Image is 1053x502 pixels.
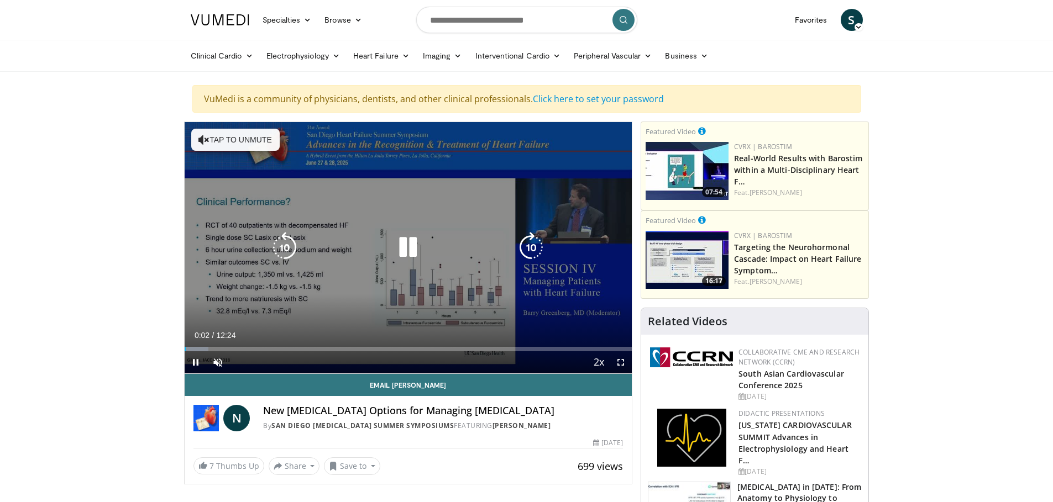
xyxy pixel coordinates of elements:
[269,457,320,475] button: Share
[191,129,280,151] button: Tap to unmute
[263,405,623,417] h4: New [MEDICAL_DATA] Options for Managing [MEDICAL_DATA]
[750,277,802,286] a: [PERSON_NAME]
[185,374,632,396] a: Email [PERSON_NAME]
[646,126,696,136] small: Featured Video
[593,438,623,448] div: [DATE]
[588,351,610,373] button: Playback Rate
[738,420,852,465] a: [US_STATE] CARDIOVASCULAR SUMMIT Advances in Electrophysiology and Heart F…
[734,231,792,240] a: CVRx | Barostim
[216,331,235,340] span: 12:24
[185,122,632,374] video-js: Video Player
[185,347,632,351] div: Progress Bar
[738,467,860,477] div: [DATE]
[185,351,207,373] button: Pause
[734,188,864,198] div: Feat.
[191,14,249,25] img: VuMedi Logo
[347,45,416,67] a: Heart Failure
[788,9,834,31] a: Favorites
[271,421,454,430] a: San Diego [MEDICAL_DATA] Summer Symposiums
[416,7,637,33] input: Search topics, interventions
[416,45,469,67] a: Imaging
[193,457,264,474] a: 7 Thumbs Up
[648,315,727,328] h4: Related Videos
[184,45,260,67] a: Clinical Cardio
[657,409,726,467] img: 1860aa7a-ba06-47e3-81a4-3dc728c2b4cf.png.150x105_q85_autocrop_double_scale_upscale_version-0.2.png
[702,187,726,197] span: 07:54
[734,142,792,151] a: CVRx | Barostim
[738,347,860,367] a: Collaborative CME and Research Network (CCRN)
[734,277,864,287] div: Feat.
[646,231,729,289] img: f3314642-f119-4bcb-83d2-db4b1a91d31e.150x105_q85_crop-smart_upscale.jpg
[702,276,726,286] span: 16:17
[841,9,863,31] a: S
[734,242,861,276] a: Targeting the Neurohormonal Cascade: Impact on Heart Failure Symptom…
[209,461,214,471] span: 7
[658,45,715,67] a: Business
[646,142,729,200] img: d6bcd5d9-0712-4576-a4e4-b34173a4dc7b.150x105_q85_crop-smart_upscale.jpg
[193,405,219,431] img: San Diego Heart Failure Summer Symposiums
[650,347,733,367] img: a04ee3ba-8487-4636-b0fb-5e8d268f3737.png.150x105_q85_autocrop_double_scale_upscale_version-0.2.png
[567,45,658,67] a: Peripheral Vascular
[256,9,318,31] a: Specialties
[324,457,380,475] button: Save to
[734,153,862,187] a: Real-World Results with Barostim within a Multi-Disciplinary Heart F…
[646,215,696,225] small: Featured Video
[646,231,729,289] a: 16:17
[738,409,860,419] div: Didactic Presentations
[646,142,729,200] a: 07:54
[318,9,369,31] a: Browse
[493,421,551,430] a: [PERSON_NAME]
[533,93,664,105] a: Click here to set your password
[260,45,347,67] a: Electrophysiology
[738,392,860,401] div: [DATE]
[610,351,632,373] button: Fullscreen
[192,85,861,113] div: VuMedi is a community of physicians, dentists, and other clinical professionals.
[469,45,568,67] a: Interventional Cardio
[263,421,623,431] div: By FEATURING
[578,459,623,473] span: 699 views
[212,331,214,340] span: /
[223,405,250,431] a: N
[207,351,229,373] button: Unmute
[195,331,209,340] span: 0:02
[738,368,844,390] a: South Asian Cardiovascular Conference 2025
[750,188,802,197] a: [PERSON_NAME]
